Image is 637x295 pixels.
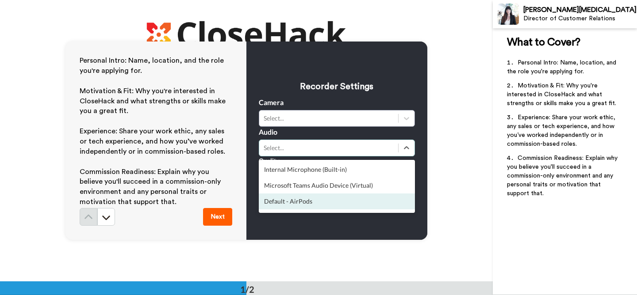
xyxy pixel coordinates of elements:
[507,37,580,48] span: What to Cover?
[264,144,394,152] div: Select...
[80,168,223,206] span: Commission Readiness: Explain why you believe you'll succeed in a commission-only environment and...
[259,80,415,93] h3: Recorder Settings
[80,128,226,155] span: Experience: Share your work ethic, any sales or tech experience, and how you’ve worked independen...
[523,15,637,23] div: Director of Customer Relations
[80,57,226,74] span: Personal Intro: Name, location, and the role you're applying for.
[203,208,232,226] button: Next
[259,178,415,193] div: Microsoft Teams Audio Device (Virtual)
[498,4,519,25] img: Profile Image
[507,114,617,147] span: Experience: Share your work ethic, any sales or tech experience, and how you’ve worked independen...
[259,127,277,137] label: Audio
[80,87,227,115] span: Motivation & Fit: Why you're interested in CloseHack and what strengths or skills make you a grea...
[264,114,394,123] div: Select...
[259,209,415,225] div: AirPods
[507,155,619,197] span: Commission Readiness: Explain why you believe you'll succeed in a commission-only environment and...
[523,6,637,14] div: [PERSON_NAME][MEDICAL_DATA]
[259,162,415,178] div: Internal Microphone (Built-in)
[507,83,616,106] span: Motivation & Fit: Why you're interested in CloseHack and what strengths or skills make you a grea...
[507,60,618,75] span: Personal Intro: Name, location, and the role you're applying for.
[259,156,279,165] label: Quality
[259,97,284,108] label: Camera
[259,193,415,209] div: Default - AirPods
